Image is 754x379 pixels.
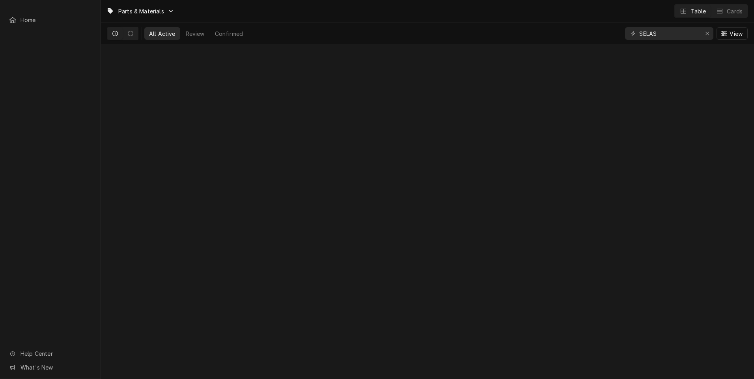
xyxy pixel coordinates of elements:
span: Help Center [21,349,91,358]
input: Keyword search [639,27,698,40]
a: Go to Parts & Materials [103,5,177,18]
button: Erase input [701,27,713,40]
a: Go to Help Center [5,347,96,360]
div: Confirmed [215,30,243,38]
span: View [728,30,744,38]
div: Cards [727,7,743,15]
a: Go to What's New [5,361,96,374]
span: Parts & Materials [118,7,164,15]
button: View [717,27,748,40]
span: Home [21,16,92,24]
div: Review [186,30,205,38]
a: Home [5,13,96,26]
div: Table [691,7,706,15]
div: All Active [149,30,175,38]
span: What's New [21,363,91,372]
